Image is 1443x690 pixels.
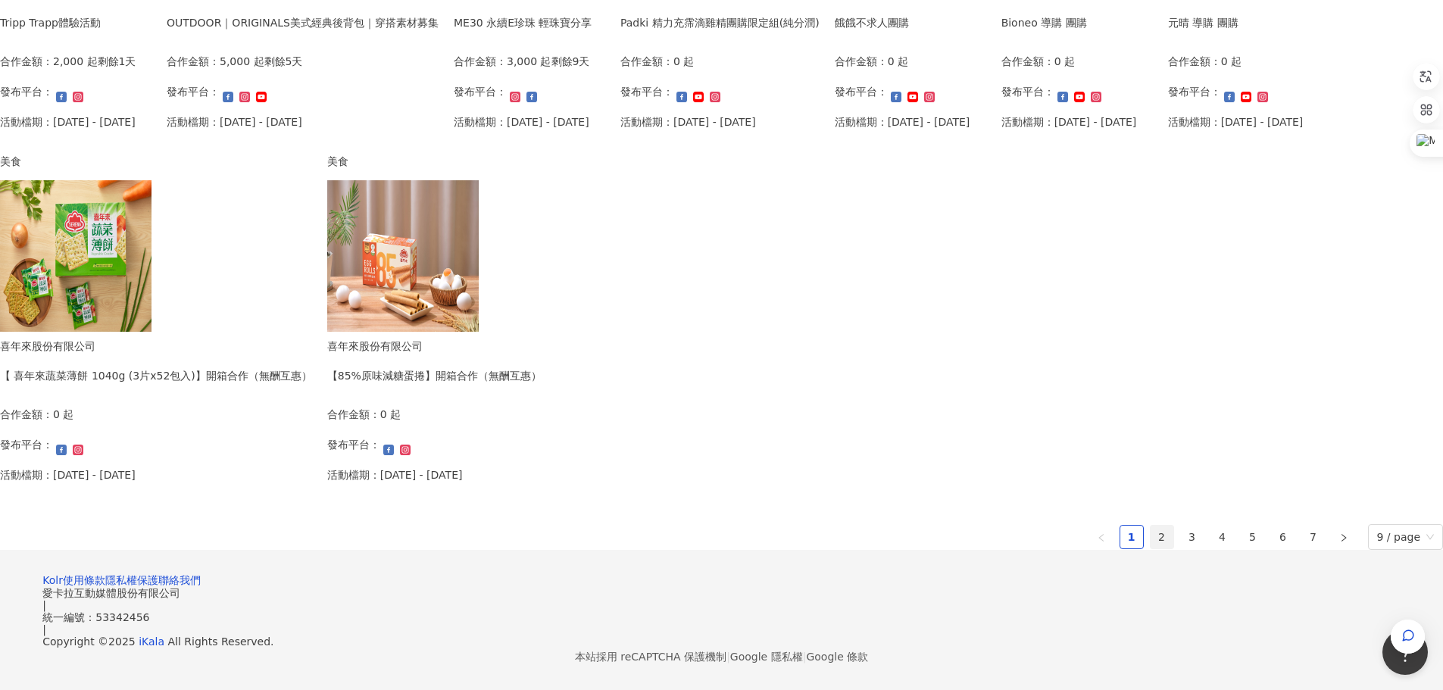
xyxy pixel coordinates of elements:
[53,53,98,70] p: 2,000 起
[454,114,589,130] p: 活動檔期：[DATE] - [DATE]
[1377,525,1435,549] span: 9 / page
[835,114,970,130] p: 活動檔期：[DATE] - [DATE]
[454,14,592,31] div: ME30 永續E珍珠 輕珠寶分享
[1271,525,1295,549] li: 6
[42,611,1401,623] div: 統一編號：53342456
[380,406,401,423] p: 0 起
[730,651,803,663] a: Google 隱私權
[42,635,1401,648] div: Copyright © 2025 All Rights Reserved.
[167,83,220,100] p: 發布平台：
[1181,526,1204,548] a: 3
[1168,14,1238,31] div: 元晴 導購 團購
[806,651,868,663] a: Google 條款
[1339,533,1348,542] span: right
[620,53,673,70] p: 合作金額：
[167,114,302,130] p: 活動檔期：[DATE] - [DATE]
[454,53,507,70] p: 合作金額：
[139,635,164,648] a: iKala
[454,83,507,100] p: 發布平台：
[1272,526,1295,548] a: 6
[1054,53,1075,70] p: 0 起
[327,180,479,332] img: 85%原味減糖蛋捲
[327,436,380,453] p: 發布平台：
[167,14,439,31] div: OUTDOOR｜ORIGINALS美式經典後背包｜穿搭素材募集
[1001,53,1054,70] p: 合作金額：
[167,53,220,70] p: 合作金額：
[63,574,105,586] a: 使用條款
[42,599,46,611] span: |
[835,83,888,100] p: 發布平台：
[1120,525,1144,549] li: 1
[673,53,694,70] p: 0 起
[1089,525,1113,549] li: Previous Page
[1001,14,1151,31] div: Bioneo 導購 團購
[803,651,807,663] span: |
[726,651,730,663] span: |
[220,53,264,70] p: 5,000 起
[1242,526,1264,548] a: 5
[1241,525,1265,549] li: 5
[42,587,1401,599] div: 愛卡拉互動媒體股份有限公司
[1001,114,1137,130] p: 活動檔期：[DATE] - [DATE]
[42,623,46,635] span: |
[1332,525,1356,549] li: Next Page
[1151,526,1173,548] a: 2
[551,53,590,70] p: 剩餘9天
[1332,525,1356,549] button: right
[1150,525,1174,549] li: 2
[888,53,908,70] p: 0 起
[620,114,756,130] p: 活動檔期：[DATE] - [DATE]
[1089,525,1113,549] button: left
[1180,525,1204,549] li: 3
[835,14,909,31] div: 餓餓不求人團購
[620,83,673,100] p: 發布平台：
[42,574,63,586] a: Kolr
[327,467,463,483] p: 活動檔期：[DATE] - [DATE]
[1097,533,1106,542] span: left
[98,53,136,70] p: 剩餘1天
[620,14,820,31] div: Padki 精力充霈滴雞精團購限定組(純分潤)
[264,53,303,70] p: 剩餘5天
[1302,526,1325,548] a: 7
[575,648,868,666] span: 本站採用 reCAPTCHA 保護機制
[507,53,551,70] p: 3,000 起
[1301,525,1326,549] li: 7
[1221,53,1242,70] p: 0 起
[1211,526,1234,548] a: 4
[1168,53,1221,70] p: 合作金額：
[158,574,201,586] a: 聯絡我們
[1168,114,1304,130] p: 活動檔期：[DATE] - [DATE]
[327,338,542,354] div: 喜年來股份有限公司
[327,153,542,170] div: 美食
[1120,526,1143,548] a: 1
[1168,83,1221,100] p: 發布平台：
[327,367,542,384] div: 【85%原味減糖蛋捲】開箱合作（無酬互惠）
[835,53,888,70] p: 合作金額：
[105,574,158,586] a: 隱私權保護
[1001,83,1054,100] p: 發布平台：
[1382,629,1428,675] iframe: Help Scout Beacon - Open
[1210,525,1235,549] li: 4
[327,406,380,423] p: 合作金額：
[53,406,73,423] p: 0 起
